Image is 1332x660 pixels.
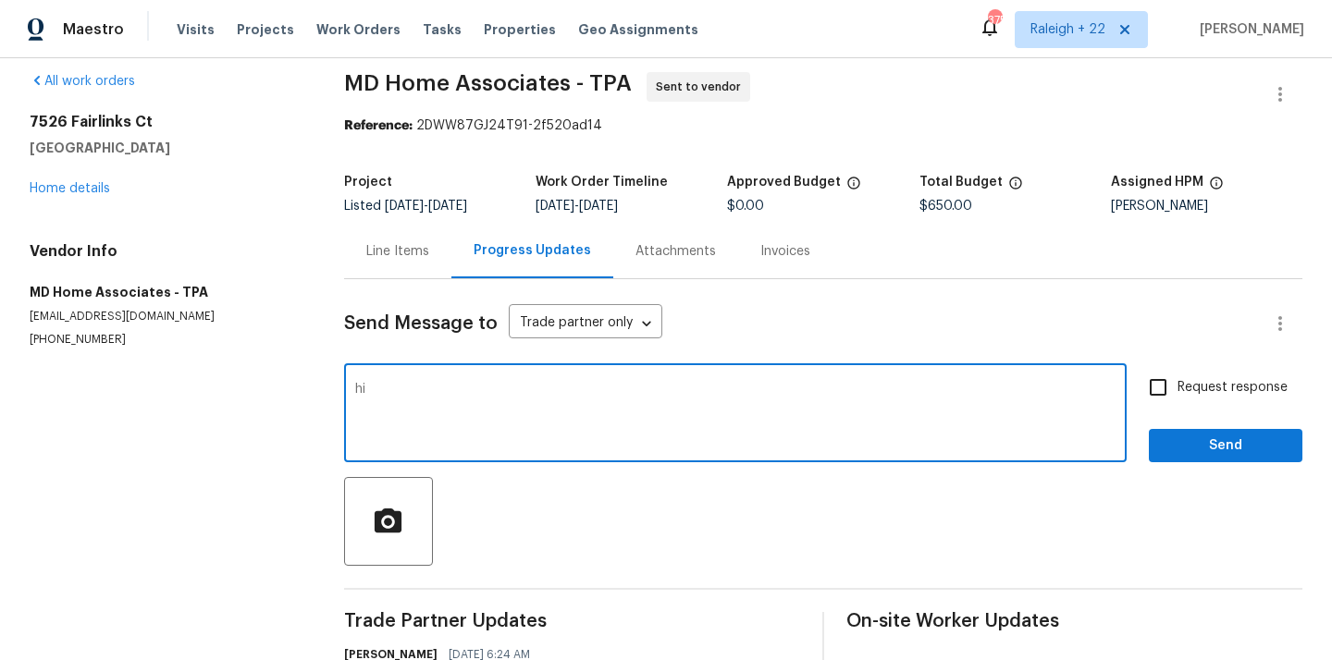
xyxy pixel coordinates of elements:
textarea: hi [355,383,1116,447]
div: Trade partner only [509,309,662,339]
div: Invoices [760,242,810,261]
p: [EMAIL_ADDRESS][DOMAIN_NAME] [30,309,300,324]
h5: Work Order Timeline [536,176,668,189]
a: Home details [30,182,110,195]
span: [DATE] [428,200,467,213]
h2: 7526 Fairlinks Ct [30,113,300,131]
span: [DATE] [536,200,574,213]
span: The hpm assigned to this work order. [1209,176,1224,200]
span: Trade Partner Updates [344,612,800,630]
span: [PERSON_NAME] [1192,20,1304,39]
span: The total cost of line items that have been approved by both Opendoor and the Trade Partner. This... [846,176,861,200]
span: Projects [237,20,294,39]
div: 2DWW87GJ24T91-2f520ad14 [344,116,1302,135]
span: Tasks [423,23,462,36]
span: Raleigh + 22 [1030,20,1105,39]
button: Send [1149,429,1302,463]
span: - [385,200,467,213]
span: Work Orders [316,20,401,39]
b: Reference: [344,119,413,132]
span: - [536,200,618,213]
span: On-site Worker Updates [846,612,1302,630]
span: The total cost of line items that have been proposed by Opendoor. This sum includes line items th... [1008,176,1023,200]
span: Listed [344,200,467,213]
h5: Project [344,176,392,189]
h5: Total Budget [919,176,1003,189]
span: [DATE] [385,200,424,213]
div: [PERSON_NAME] [1111,200,1302,213]
span: Request response [1178,378,1288,397]
span: [DATE] [579,200,618,213]
div: Progress Updates [474,241,591,260]
div: Attachments [635,242,716,261]
div: Line Items [366,242,429,261]
h5: MD Home Associates - TPA [30,283,300,301]
h5: [GEOGRAPHIC_DATA] [30,139,300,157]
span: $0.00 [727,200,764,213]
span: Visits [177,20,215,39]
span: Send [1164,434,1288,458]
span: Send Message to [344,314,498,333]
h4: Vendor Info [30,242,300,261]
span: Sent to vendor [656,78,748,96]
p: [PHONE_NUMBER] [30,332,300,348]
span: $650.00 [919,200,972,213]
a: All work orders [30,75,135,88]
h5: Assigned HPM [1111,176,1203,189]
span: Maestro [63,20,124,39]
div: 375 [988,11,1001,30]
h5: Approved Budget [727,176,841,189]
span: MD Home Associates - TPA [344,72,632,94]
span: Properties [484,20,556,39]
span: Geo Assignments [578,20,698,39]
